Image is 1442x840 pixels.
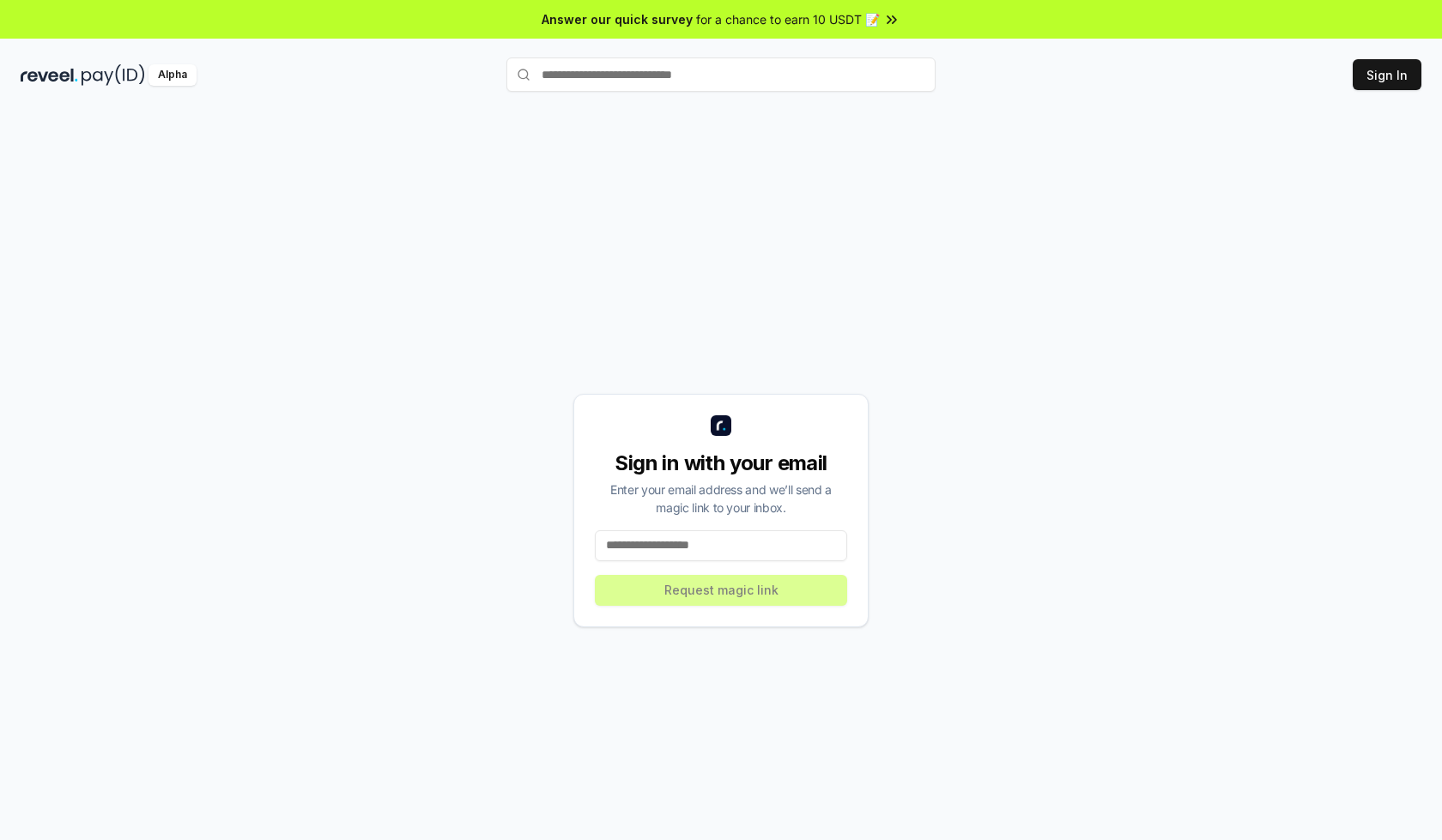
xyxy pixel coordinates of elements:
[542,10,693,28] span: Answer our quick survey
[696,10,880,28] span: for a chance to earn 10 USDT 📝
[595,450,847,477] div: Sign in with your email
[21,64,78,86] img: reveel_dark
[148,64,197,86] div: Alpha
[1353,59,1421,90] button: Sign In
[711,415,731,436] img: logo_small
[82,64,145,86] img: pay_id
[595,480,847,517] div: Enter your email address and we’ll send a magic link to your inbox.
